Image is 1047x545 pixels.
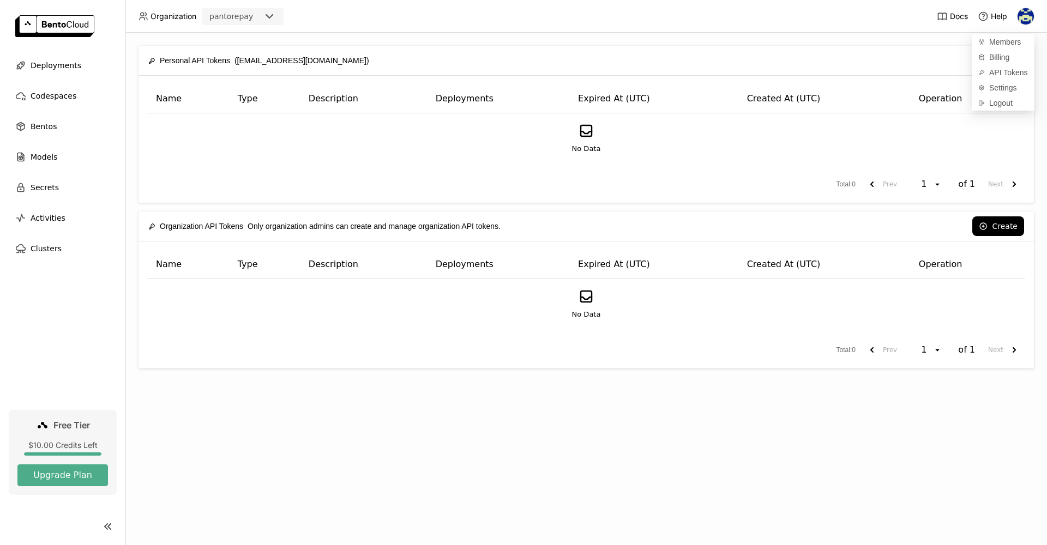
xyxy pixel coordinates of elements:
img: logo [15,15,94,37]
a: Settings [972,80,1034,95]
span: Models [31,150,57,163]
div: pantorepay [209,11,253,22]
span: Personal API Tokens [160,55,230,66]
span: Organization API Tokens [160,220,243,232]
div: Logout [972,95,1034,111]
th: Operation [910,84,1025,113]
th: Type [229,250,300,279]
div: ([EMAIL_ADDRESS][DOMAIN_NAME]) [148,49,369,72]
a: Deployments [9,55,117,76]
th: Expired At (UTC) [569,250,738,279]
a: Models [9,146,117,168]
span: Organization [151,11,196,21]
button: previous page. current page 1 of 1 [861,340,901,360]
a: Docs [937,11,968,22]
span: Total : 0 [837,179,856,190]
div: 1 [918,344,933,355]
th: Deployments [427,84,569,113]
span: Clusters [31,242,62,255]
a: Bentos [9,116,117,137]
th: Name [147,84,229,113]
span: Codespaces [31,89,76,102]
span: Free Tier [53,420,90,431]
input: Selected pantorepay. [254,11,255,22]
span: Help [991,11,1007,21]
button: next page. current page 1 of 1 [984,174,1025,194]
span: Settings [989,83,1017,93]
th: Name [147,250,229,279]
th: Created At (UTC) [738,84,910,113]
a: API Tokens [972,65,1034,80]
th: Expired At (UTC) [569,84,738,113]
span: Total : 0 [837,345,856,355]
span: Deployments [31,59,81,72]
span: Secrets [31,181,59,194]
button: next page. current page 1 of 1 [984,340,1025,360]
img: Priscila Colhado [1018,8,1034,25]
a: Members [972,34,1034,50]
th: Description [300,250,427,279]
th: Created At (UTC) [738,250,910,279]
span: No Data [572,143,601,154]
span: API Tokens [989,68,1028,77]
a: Secrets [9,177,117,198]
th: Type [229,84,300,113]
div: Only organization admins can create and manage organization API tokens. [148,215,501,238]
span: Bentos [31,120,57,133]
svg: open [933,346,942,354]
div: 1 [918,179,933,190]
a: Activities [9,207,117,229]
span: of 1 [958,344,975,355]
span: Logout [989,98,1013,108]
span: No Data [572,309,601,320]
th: Deployments [427,250,569,279]
a: Free Tier$10.00 Credits LeftUpgrade Plan [9,410,117,495]
div: $10.00 Credits Left [17,440,108,450]
th: Operation [910,250,1025,279]
button: previous page. current page 1 of 1 [861,174,901,194]
span: Billing [989,52,1009,62]
svg: open [933,180,942,189]
a: Clusters [9,238,117,259]
a: Codespaces [9,85,117,107]
th: Description [300,84,427,113]
button: Create [972,216,1024,236]
button: Upgrade Plan [17,464,108,486]
a: Billing [972,50,1034,65]
div: Help [978,11,1007,22]
span: Members [989,37,1021,47]
span: Activities [31,211,65,225]
span: Docs [950,11,968,21]
span: of 1 [958,179,975,190]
